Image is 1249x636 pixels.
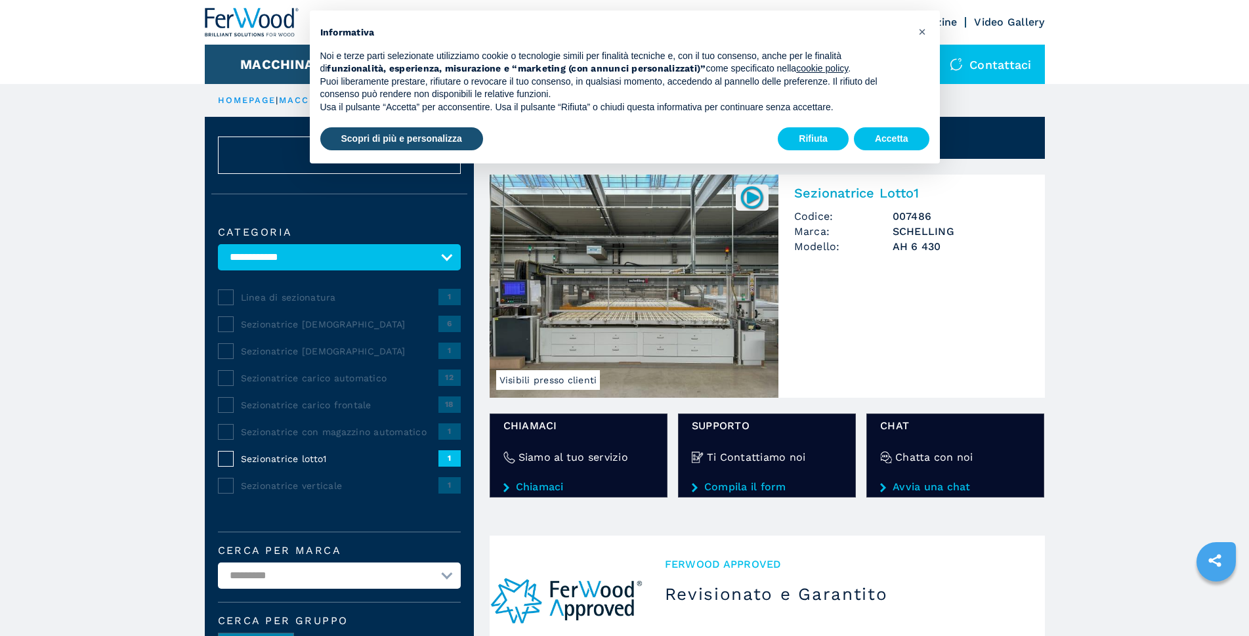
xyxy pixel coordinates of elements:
[241,345,438,358] span: Sezionatrice [DEMOGRAPHIC_DATA]
[218,545,461,556] label: Cerca per marca
[794,239,893,254] span: Modello:
[794,185,1029,201] h2: Sezionatrice Lotto1
[665,557,1024,572] span: Ferwood Approved
[692,481,842,493] a: Compila il form
[778,127,849,151] button: Rifiuta
[241,479,438,492] span: Sezionatrice verticale
[240,56,328,72] button: Macchinari
[918,24,926,39] span: ×
[241,291,438,304] span: Linea di sezionatura
[665,583,1024,604] h3: Revisionato e Garantito
[279,95,348,105] a: macchinari
[880,481,1030,493] a: Avvia una chat
[438,343,461,358] span: 1
[320,26,908,39] h2: Informativa
[496,370,601,390] span: Visibili presso clienti
[692,452,704,463] img: Ti Contattiamo noi
[438,396,461,412] span: 18
[1198,544,1231,577] a: sharethis
[438,423,461,439] span: 1
[218,616,461,626] span: Cerca per Gruppo
[241,371,438,385] span: Sezionatrice carico automatico
[503,452,515,463] img: Siamo al tuo servizio
[794,224,893,239] span: Marca:
[218,137,461,174] button: ResetAnnulla
[707,450,806,465] h4: Ti Contattiamo noi
[794,209,893,224] span: Codice:
[1193,577,1239,626] iframe: Chat
[438,316,461,331] span: 6
[320,75,908,101] p: Puoi liberamente prestare, rifiutare o revocare il tuo consenso, in qualsiasi momento, accedendo ...
[276,95,278,105] span: |
[796,63,848,74] a: cookie policy
[490,175,778,398] img: Sezionatrice Lotto1 SCHELLING AH 6 430
[503,418,654,433] span: Chiamaci
[503,481,654,493] a: Chiamaci
[950,58,963,71] img: Contattaci
[320,101,908,114] p: Usa il pulsante “Accetta” per acconsentire. Usa il pulsante “Rifiuta” o chiudi questa informativa...
[893,239,1029,254] h3: AH 6 430
[937,45,1045,84] div: Contattaci
[438,477,461,493] span: 1
[893,209,1029,224] h3: 007486
[893,224,1029,239] h3: SCHELLING
[692,418,842,433] span: Supporto
[241,452,438,465] span: Sezionatrice lotto1
[320,50,908,75] p: Noi e terze parti selezionate utilizziamo cookie o tecnologie simili per finalità tecniche e, con...
[519,450,628,465] h4: Siamo al tuo servizio
[438,370,461,385] span: 12
[854,127,929,151] button: Accetta
[895,450,973,465] h4: Chatta con noi
[241,425,438,438] span: Sezionatrice con magazzino automatico
[490,175,1045,398] a: Sezionatrice Lotto1 SCHELLING AH 6 430Visibili presso clienti007486Sezionatrice Lotto1Codice:0074...
[241,398,438,412] span: Sezionatrice carico frontale
[739,184,765,210] img: 007486
[438,450,461,466] span: 1
[320,127,483,151] button: Scopri di più e personalizza
[205,8,299,37] img: Ferwood
[218,227,461,238] label: Categoria
[241,318,438,331] span: Sezionatrice [DEMOGRAPHIC_DATA]
[912,21,933,42] button: Chiudi questa informativa
[327,63,706,74] strong: funzionalità, esperienza, misurazione e “marketing (con annunci personalizzati)”
[974,16,1044,28] a: Video Gallery
[880,452,892,463] img: Chatta con noi
[438,289,461,305] span: 1
[880,418,1030,433] span: chat
[218,95,276,105] a: HOMEPAGE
